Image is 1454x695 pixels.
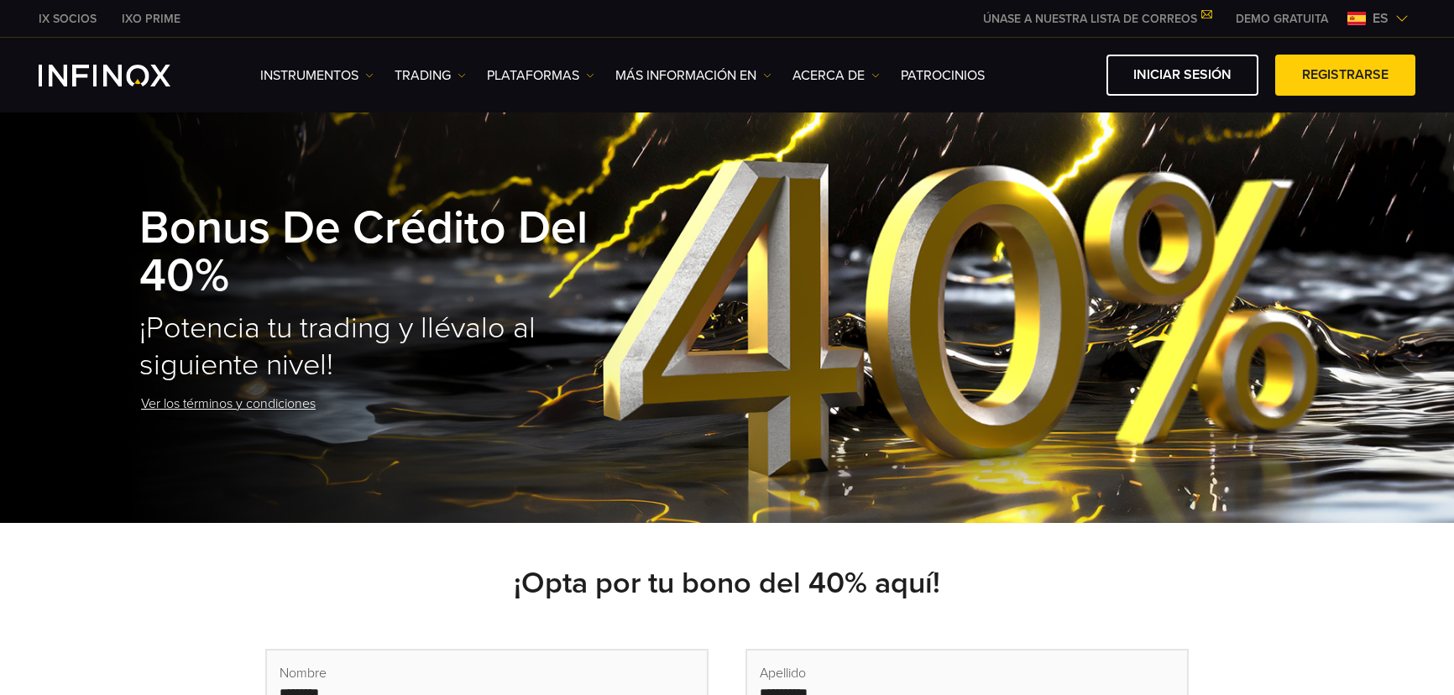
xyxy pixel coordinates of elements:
a: ACERCA DE [792,65,880,86]
a: INFINOX Logo [39,65,210,86]
a: Ver los términos y condiciones [139,384,317,425]
a: ÚNASE A NUESTRA LISTA DE CORREOS [970,12,1223,26]
a: INFINOX [26,10,109,28]
a: Patrocinios [901,65,985,86]
span: es [1366,8,1395,29]
a: PLATAFORMAS [487,65,594,86]
a: INFINOX [109,10,193,28]
strong: ¡Opta por tu bono del 40% aquí! [514,565,940,601]
span: Apellido [760,663,806,683]
a: Más información en [615,65,771,86]
strong: Bonus de Crédito del 40% [139,201,588,305]
a: TRADING [395,65,466,86]
a: Registrarse [1275,55,1415,96]
span: Nombre [280,663,327,683]
h2: ¡Potencia tu trading y llévalo al siguiente nivel! [139,310,633,384]
a: Instrumentos [260,65,374,86]
a: INFINOX MENU [1223,10,1341,28]
a: Iniciar sesión [1106,55,1258,96]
